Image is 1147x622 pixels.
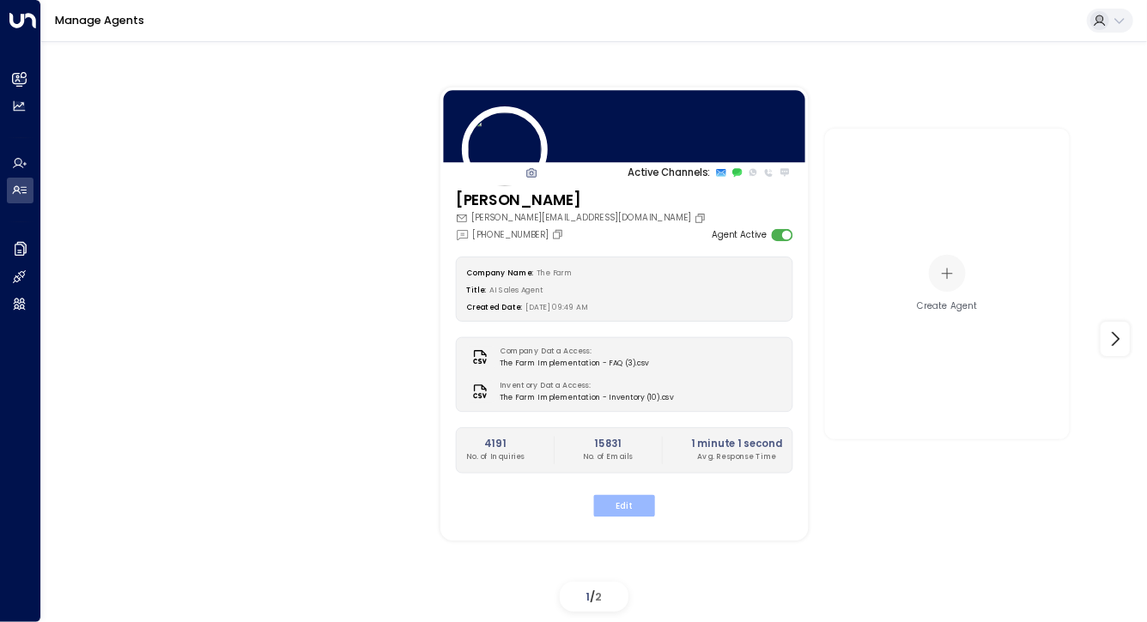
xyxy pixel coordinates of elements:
span: 2 [596,589,603,604]
button: Copy [551,228,567,240]
h2: 4191 [466,437,525,451]
p: Avg. Response Time [691,451,782,462]
span: 1 [586,589,591,604]
label: Inventory Data Access: [500,381,667,392]
img: 5_headshot.jpg [462,106,548,192]
span: The Farm [537,268,573,278]
span: [DATE] 09:49 AM [526,302,588,312]
p: No. of Inquiries [466,451,525,462]
button: Edit [593,494,654,516]
div: / [560,582,628,612]
label: Company Name: [466,268,533,278]
div: Create Agent [917,299,977,312]
span: AI Sales Agent [490,285,543,295]
a: Manage Agents [55,13,144,27]
button: Copy [694,212,709,224]
span: The Farm Implementation - Inventory (10).csv [500,392,674,403]
span: The Farm Implementation - FAQ (3).csv [500,358,649,369]
h3: [PERSON_NAME] [456,190,709,212]
h2: 1 minute 1 second [691,437,782,451]
label: Agent Active [712,228,767,241]
p: No. of Emails [583,451,633,462]
h2: 15831 [583,437,633,451]
label: Created Date: [466,302,522,312]
label: Company Data Access: [500,347,643,358]
div: [PHONE_NUMBER] [456,227,567,241]
p: Active Channels: [628,165,710,179]
label: Title: [466,285,486,295]
div: [PERSON_NAME][EMAIL_ADDRESS][DOMAIN_NAME] [456,212,709,225]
